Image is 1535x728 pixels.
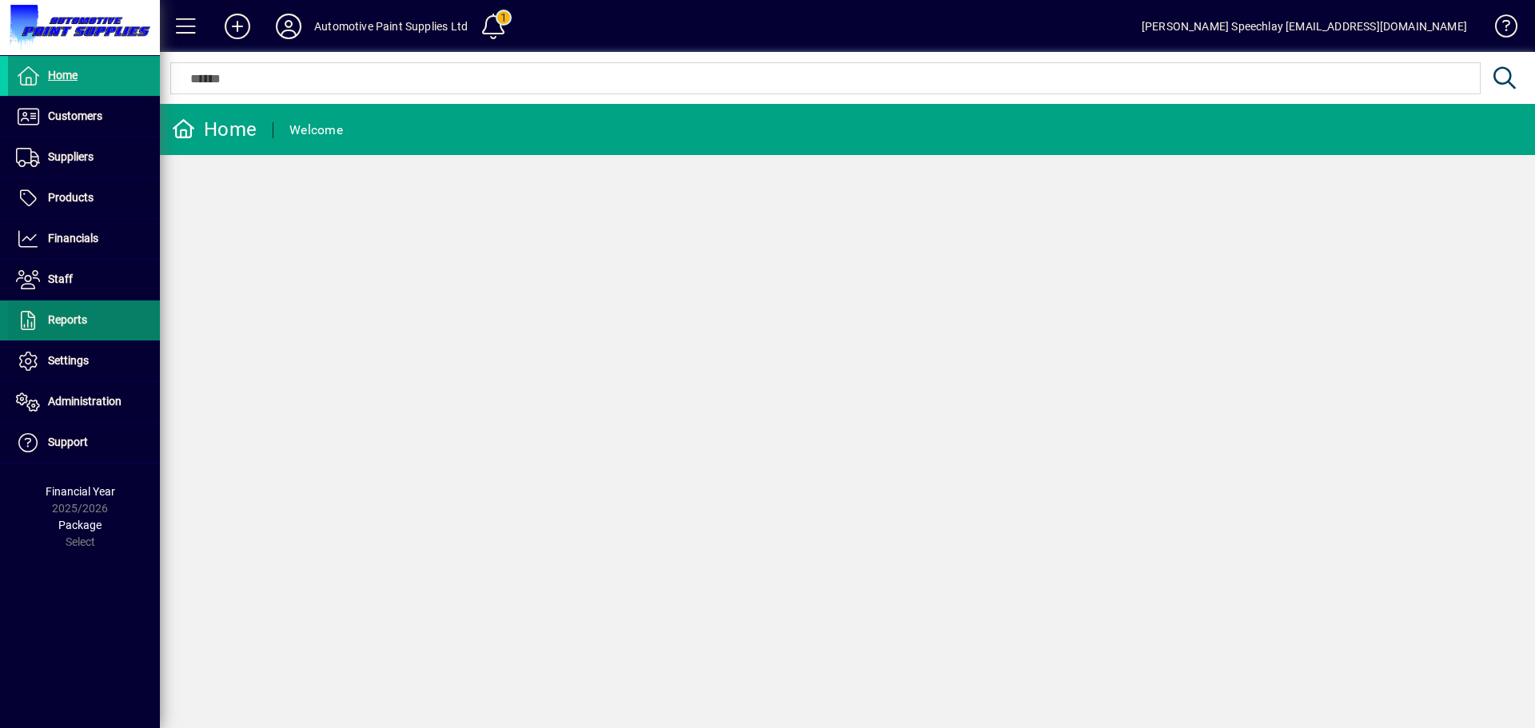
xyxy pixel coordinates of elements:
[48,69,78,82] span: Home
[46,485,115,498] span: Financial Year
[8,423,160,463] a: Support
[8,219,160,259] a: Financials
[172,117,257,142] div: Home
[8,382,160,422] a: Administration
[48,395,122,408] span: Administration
[8,178,160,218] a: Products
[289,117,343,143] div: Welcome
[8,300,160,340] a: Reports
[48,191,94,204] span: Products
[48,354,89,367] span: Settings
[8,137,160,177] a: Suppliers
[8,260,160,300] a: Staff
[8,341,160,381] a: Settings
[8,97,160,137] a: Customers
[314,14,468,39] div: Automotive Paint Supplies Ltd
[48,436,88,448] span: Support
[48,109,102,122] span: Customers
[48,273,73,285] span: Staff
[1483,3,1515,55] a: Knowledge Base
[48,313,87,326] span: Reports
[1142,14,1467,39] div: [PERSON_NAME] Speechlay [EMAIL_ADDRESS][DOMAIN_NAME]
[212,12,263,41] button: Add
[58,519,102,531] span: Package
[48,150,94,163] span: Suppliers
[263,12,314,41] button: Profile
[48,232,98,245] span: Financials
